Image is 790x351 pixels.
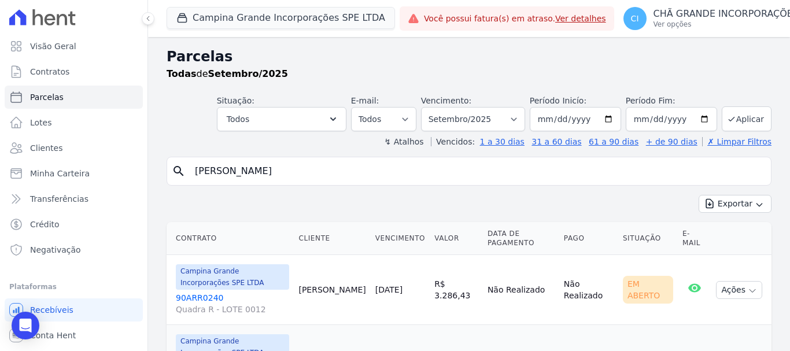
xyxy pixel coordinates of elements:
div: Em Aberto [623,276,673,304]
a: [DATE] [375,285,403,294]
a: Minha Carteira [5,162,143,185]
a: 1 a 30 dias [480,137,525,146]
th: E-mail [678,222,712,255]
span: Contratos [30,66,69,77]
label: Situação: [217,96,254,105]
a: Visão Geral [5,35,143,58]
input: Buscar por nome do lote ou do cliente [188,160,766,183]
label: Vencidos: [431,137,475,146]
span: Campina Grande Incorporações SPE LTDA [176,264,289,290]
span: Quadra R - LOTE 0012 [176,304,289,315]
button: Exportar [699,195,771,213]
label: E-mail: [351,96,379,105]
th: Valor [430,222,483,255]
td: R$ 3.286,43 [430,255,483,325]
span: Todos [227,112,249,126]
a: 61 a 90 dias [589,137,638,146]
a: Clientes [5,136,143,160]
label: Período Inicío: [530,96,586,105]
th: Situação [618,222,678,255]
span: Recebíveis [30,304,73,316]
a: Contratos [5,60,143,83]
th: Cliente [294,222,370,255]
span: Parcelas [30,91,64,103]
a: Lotes [5,111,143,134]
span: Conta Hent [30,330,76,341]
span: Transferências [30,193,88,205]
label: Período Fim: [626,95,717,107]
button: Aplicar [722,106,771,131]
span: Crédito [30,219,60,230]
a: Parcelas [5,86,143,109]
span: CI [631,14,639,23]
th: Contrato [167,222,294,255]
th: Data de Pagamento [483,222,559,255]
h2: Parcelas [167,46,771,67]
strong: Todas [167,68,197,79]
a: Conta Hent [5,324,143,347]
button: Ações [716,281,762,299]
a: Crédito [5,213,143,236]
a: Negativação [5,238,143,261]
span: Negativação [30,244,81,256]
a: Recebíveis [5,298,143,322]
span: Clientes [30,142,62,154]
span: Minha Carteira [30,168,90,179]
button: Campina Grande Incorporações SPE LTDA [167,7,395,29]
a: ✗ Limpar Filtros [702,137,771,146]
i: search [172,164,186,178]
div: Plataformas [9,280,138,294]
label: ↯ Atalhos [384,137,423,146]
p: de [167,67,288,81]
th: Vencimento [371,222,430,255]
label: Vencimento: [421,96,471,105]
span: Visão Geral [30,40,76,52]
a: + de 90 dias [646,137,697,146]
td: [PERSON_NAME] [294,255,370,325]
button: Todos [217,107,346,131]
td: Não Realizado [559,255,618,325]
span: Lotes [30,117,52,128]
td: Não Realizado [483,255,559,325]
span: Você possui fatura(s) em atraso. [424,13,606,25]
th: Pago [559,222,618,255]
div: Open Intercom Messenger [12,312,39,339]
a: Transferências [5,187,143,210]
strong: Setembro/2025 [208,68,288,79]
a: Ver detalhes [555,14,606,23]
a: 31 a 60 dias [531,137,581,146]
a: 90ARR0240Quadra R - LOTE 0012 [176,292,289,315]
